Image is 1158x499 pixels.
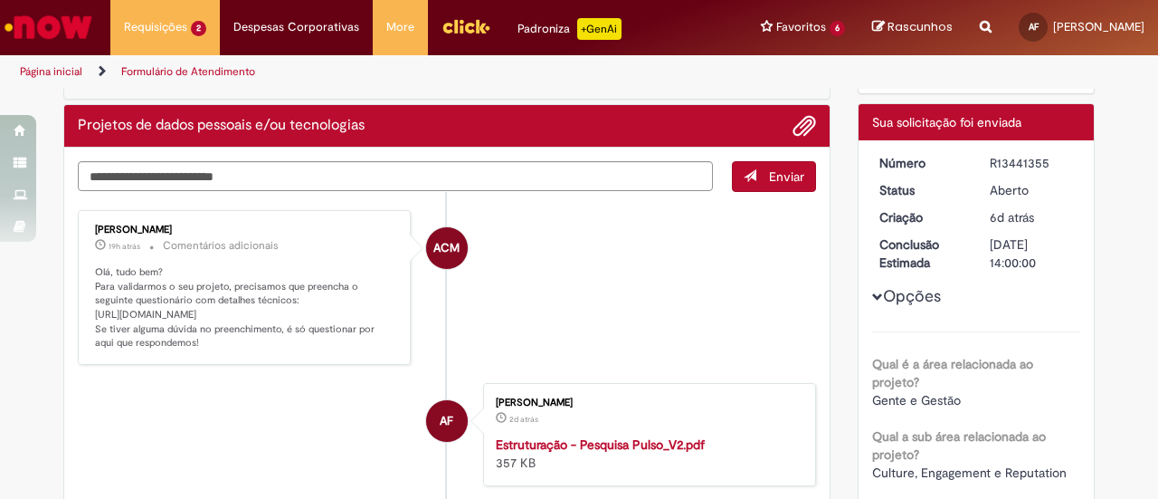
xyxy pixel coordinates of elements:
span: 6d atrás [990,209,1034,226]
p: +GenAi [577,18,622,40]
img: ServiceNow [2,9,95,45]
dt: Conclusão Estimada [866,235,977,272]
p: Olá, tudo bem? Para validarmos o seu projeto, precisamos que preencha o seguinte questionário com... [95,265,396,350]
div: Ana Carolina Melo Pereira [426,227,468,269]
span: Requisições [124,18,187,36]
span: Gente e Gestão [872,392,961,408]
button: Enviar [732,161,816,192]
b: Qual a sub área relacionada ao projeto? [872,428,1046,463]
div: 357 KB [496,436,797,472]
img: click_logo_yellow_360x200.png [441,13,490,40]
span: 6 [830,21,845,36]
span: 2 [191,21,206,36]
div: Aryane Santos Ferreira [426,400,468,442]
div: Aberto [990,181,1074,199]
span: Enviar [769,168,804,185]
span: 2d atrás [509,414,538,425]
time: 26/08/2025 12:03:48 [509,414,538,425]
span: 19h atrás [109,241,140,252]
span: Culture, Engagement e Reputation [872,465,1067,481]
h2: Projetos de dados pessoais e/ou tecnologias Histórico de tíquete [78,118,365,134]
a: Formulário de Atendimento [121,64,255,79]
span: AF [440,399,453,443]
time: 27/08/2025 15:31:43 [109,241,140,252]
a: Página inicial [20,64,82,79]
div: [PERSON_NAME] [496,398,797,408]
div: 22/08/2025 20:03:02 [990,208,1074,226]
a: Estruturação - Pesquisa Pulso_V2.pdf [496,437,705,453]
span: Despesas Corporativas [233,18,359,36]
span: [PERSON_NAME] [1053,19,1144,34]
span: Favoritos [776,18,826,36]
div: R13441355 [990,154,1074,172]
span: AF [1029,21,1039,33]
time: 22/08/2025 20:03:02 [990,209,1034,226]
div: [DATE] 14:00:00 [990,235,1074,272]
dt: Status [866,181,977,199]
div: Padroniza [517,18,622,40]
a: Rascunhos [872,19,953,36]
dt: Número [866,154,977,172]
b: Qual é a área relacionada ao projeto? [872,356,1033,390]
span: More [386,18,414,36]
button: Adicionar anexos [793,114,816,138]
span: Sua solicitação foi enviada [872,114,1021,130]
ul: Trilhas de página [14,55,758,89]
span: ACM [433,226,460,270]
dt: Criação [866,208,977,226]
span: Rascunhos [887,18,953,35]
div: [PERSON_NAME] [95,225,396,235]
textarea: Digite sua mensagem aqui... [78,161,713,191]
small: Comentários adicionais [163,238,279,254]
